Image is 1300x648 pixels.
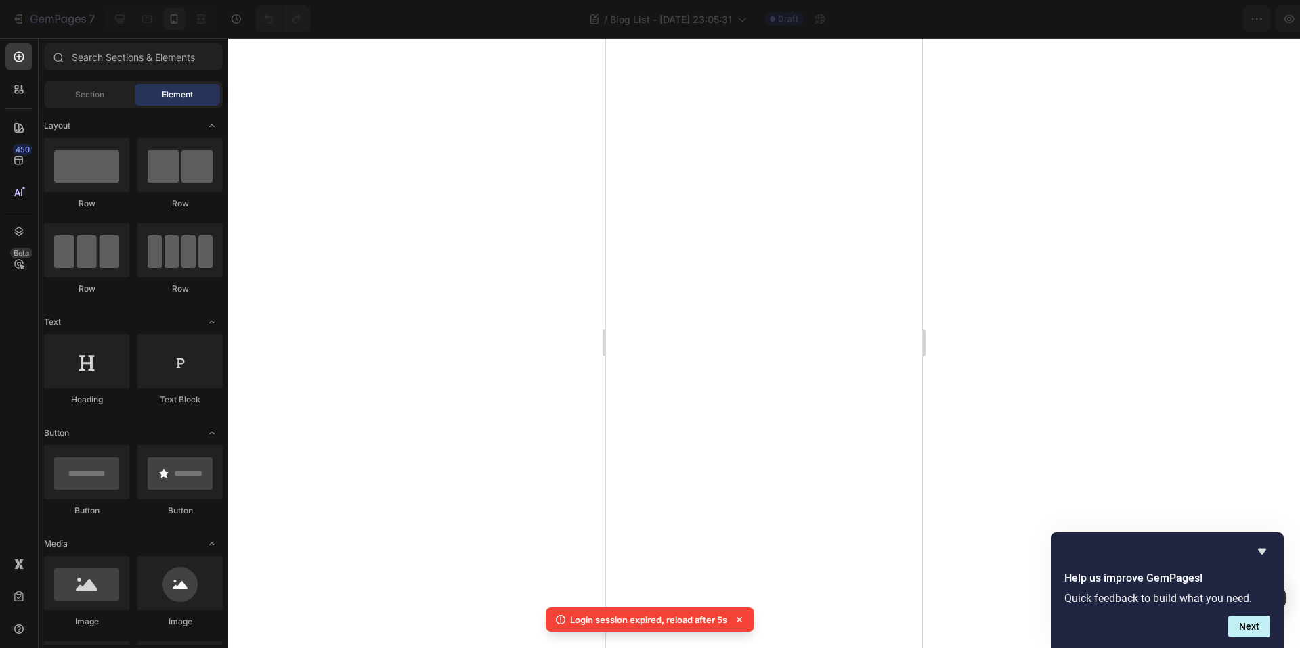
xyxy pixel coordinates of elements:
span: Draft [778,13,798,25]
div: Undo/Redo [255,5,310,32]
span: Element [162,89,193,101]
button: Next question [1228,616,1270,637]
span: Save [1171,14,1194,25]
span: Layout [44,120,70,132]
span: Text [44,316,61,328]
div: Beta [10,248,32,258]
span: Toggle open [201,422,223,444]
span: Toggle open [201,533,223,555]
div: Row [137,198,223,210]
p: Quick feedback to build what you need. [1064,592,1270,605]
div: Row [137,283,223,295]
div: Image [44,616,129,628]
h2: Help us improve GemPages! [1064,570,1270,586]
div: Row [44,198,129,210]
button: Hide survey [1254,543,1270,559]
input: Search Sections & Elements [44,43,223,70]
div: Row [44,283,129,295]
div: Publish [1221,12,1255,26]
div: 450 [13,144,32,155]
span: Media [44,538,68,550]
span: / [604,12,607,26]
div: Button [44,505,129,517]
button: Publish [1210,5,1267,32]
span: Section [75,89,104,101]
div: Image [137,616,223,628]
div: Button [137,505,223,517]
p: 7 [89,11,95,27]
div: Heading [44,394,129,406]
span: Button [44,427,69,439]
span: Toggle open [201,115,223,137]
span: Blog List - [DATE] 23:05:31 [610,12,732,26]
button: Save [1160,5,1205,32]
div: Help us improve GemPages! [1064,543,1270,637]
button: 7 [5,5,101,32]
iframe: Design area [606,38,922,648]
div: Text Block [137,394,223,406]
p: Login session expired, reload after 5s [570,613,727,626]
span: Toggle open [201,311,223,333]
